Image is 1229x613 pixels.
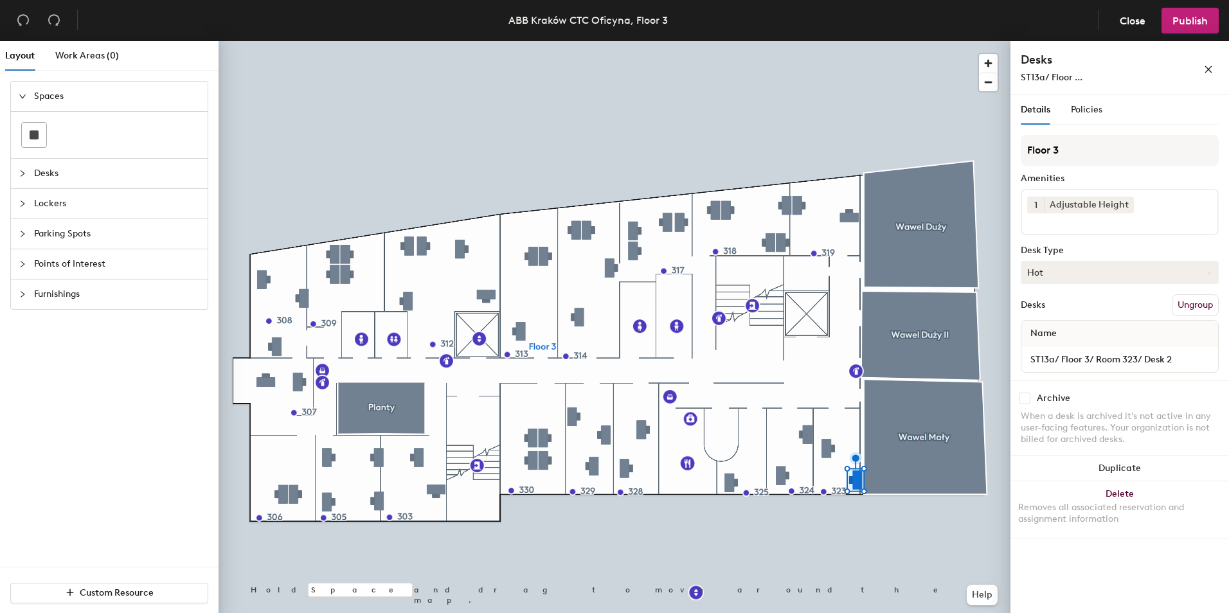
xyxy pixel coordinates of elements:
[19,93,26,100] span: expanded
[19,200,26,208] span: collapsed
[19,290,26,298] span: collapsed
[1172,294,1219,316] button: Ungroup
[1018,502,1221,525] div: Removes all associated reservation and assignment information
[19,230,26,238] span: collapsed
[19,260,26,268] span: collapsed
[34,219,200,249] span: Parking Spots
[1037,393,1070,404] div: Archive
[34,82,200,111] span: Spaces
[34,189,200,218] span: Lockers
[10,8,36,33] button: Undo (⌘ + Z)
[1021,51,1162,68] h4: Desks
[17,13,30,26] span: undo
[1021,72,1082,83] span: ST13a/ Floor ...
[1204,65,1213,74] span: close
[41,8,67,33] button: Redo (⌘ + ⇧ + Z)
[1044,197,1134,213] div: Adjustable Height
[1010,481,1229,538] button: DeleteRemoves all associated reservation and assignment information
[1010,456,1229,481] button: Duplicate
[1109,8,1156,33] button: Close
[1024,350,1216,368] input: Unnamed desk
[1021,104,1050,115] span: Details
[34,249,200,279] span: Points of Interest
[1021,300,1045,310] div: Desks
[1162,8,1219,33] button: Publish
[34,159,200,188] span: Desks
[1120,15,1145,27] span: Close
[34,280,200,309] span: Furnishings
[1021,245,1219,256] div: Desk Type
[1021,411,1219,445] div: When a desk is archived it's not active in any user-facing features. Your organization is not bil...
[1021,261,1219,284] button: Hot
[1071,104,1102,115] span: Policies
[1024,322,1063,345] span: Name
[967,585,998,605] button: Help
[19,170,26,177] span: collapsed
[80,587,154,598] span: Custom Resource
[10,583,208,603] button: Custom Resource
[1172,15,1208,27] span: Publish
[508,12,668,28] div: ABB Kraków CTC Oficyna, Floor 3
[1021,173,1219,184] div: Amenities
[5,50,35,61] span: Layout
[1034,199,1037,212] span: 1
[55,50,119,61] span: Work Areas (0)
[1027,197,1044,213] button: 1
